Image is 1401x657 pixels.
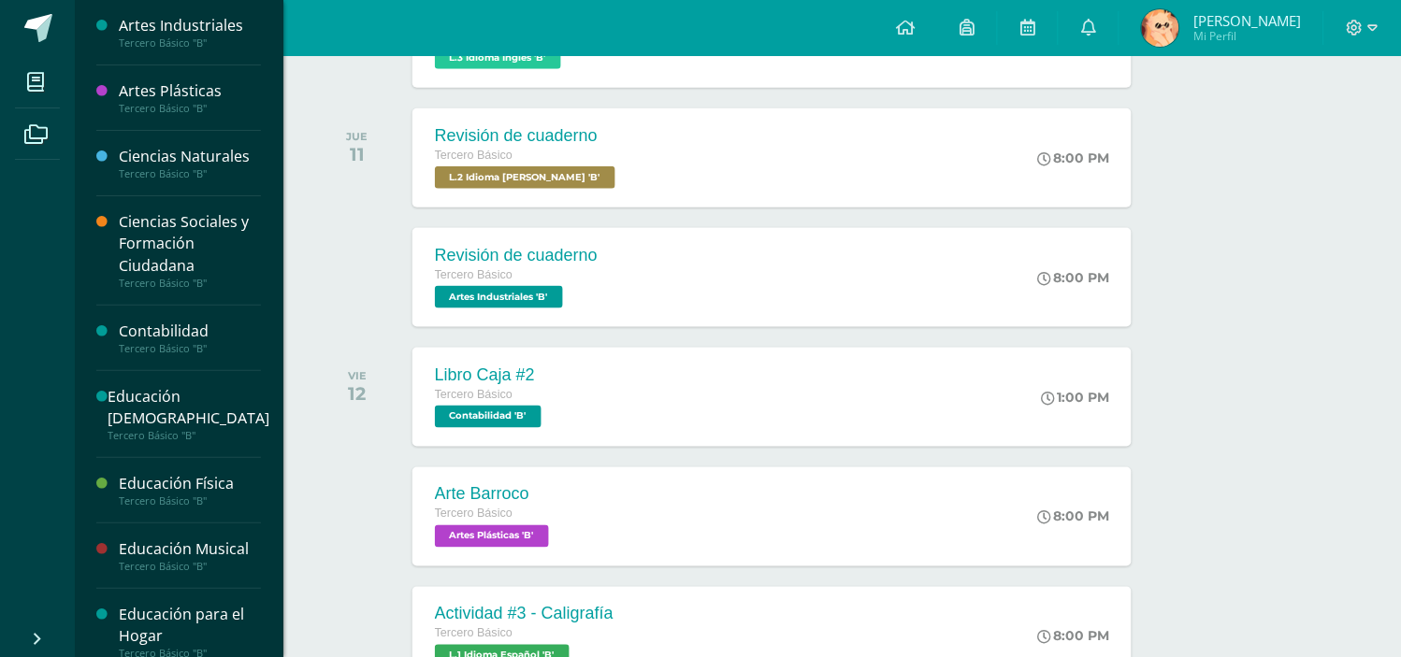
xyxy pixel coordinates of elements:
span: Contabilidad 'B' [435,406,542,428]
div: Tercero Básico "B" [108,429,269,442]
div: Educación [DEMOGRAPHIC_DATA] [108,386,269,429]
span: Artes Industriales 'B' [435,286,563,308]
div: 8:00 PM [1037,628,1109,645]
a: Educación FísicaTercero Básico "B" [119,473,261,507]
div: Tercero Básico "B" [119,36,261,50]
div: Educación Física [119,473,261,494]
div: Libro Caja #2 [435,365,546,385]
span: [PERSON_NAME] [1193,11,1301,30]
div: Actividad #3 - Caligrafía [435,605,614,624]
a: Ciencias NaturalesTercero Básico "B" [119,146,261,180]
a: Educación MusicalTercero Básico "B" [119,538,261,573]
div: Revisión de cuaderno [435,126,620,146]
div: Tercero Básico "B" [119,102,261,115]
div: JUE [346,130,368,143]
div: Artes Plásticas [119,80,261,102]
a: ContabilidadTercero Básico "B" [119,321,261,355]
div: 8:00 PM [1037,269,1109,286]
div: Tercero Básico "B" [119,277,261,290]
a: Artes PlásticasTercero Básico "B" [119,80,261,115]
a: Ciencias Sociales y Formación CiudadanaTercero Básico "B" [119,211,261,289]
span: L.3 Idioma Inglés 'B' [435,47,561,69]
span: Artes Plásticas 'B' [435,525,549,548]
img: 7ccf6f01de7ff79a3a184a929a1dba34.png [1142,9,1179,47]
div: 1:00 PM [1041,389,1109,406]
div: Educación para el Hogar [119,604,261,647]
div: Revisión de cuaderno [435,246,598,265]
div: 11 [346,143,368,165]
span: Mi Perfil [1193,28,1301,44]
div: Tercero Básico "B" [119,342,261,355]
div: Ciencias Naturales [119,146,261,167]
span: L.2 Idioma Maya Kaqchikel 'B' [435,166,615,189]
div: 8:00 PM [1037,508,1109,525]
div: Arte Barroco [435,485,554,505]
span: Tercero Básico [435,268,513,281]
div: Contabilidad [119,321,261,342]
div: 8:00 PM [1037,150,1109,166]
div: Artes Industriales [119,15,261,36]
div: VIE [348,369,367,382]
span: Tercero Básico [435,627,513,640]
a: Educación [DEMOGRAPHIC_DATA]Tercero Básico "B" [108,386,269,442]
span: Tercero Básico [435,507,513,521]
div: 12 [348,382,367,405]
a: Artes IndustrialesTercero Básico "B" [119,15,261,50]
div: Tercero Básico "B" [119,560,261,573]
div: Tercero Básico "B" [119,167,261,180]
span: Tercero Básico [435,388,513,401]
div: Ciencias Sociales y Formación Ciudadana [119,211,261,276]
span: Tercero Básico [435,149,513,162]
div: Educación Musical [119,538,261,560]
div: Tercero Básico "B" [119,494,261,507]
